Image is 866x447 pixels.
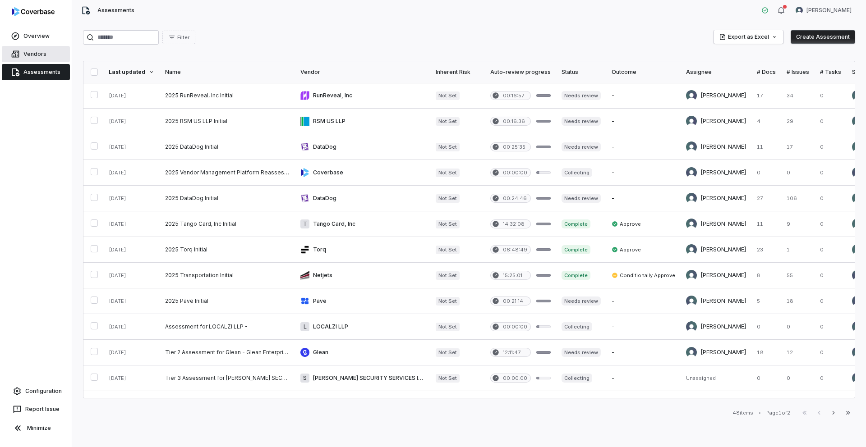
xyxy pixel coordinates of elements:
img: Sayantan Bhattacherjee avatar [686,270,697,281]
img: Nic SvcAcct avatar [852,373,863,383]
img: Sayantan Bhattacherjee avatar [852,193,863,204]
img: Sayantan Bhattacherjee avatar [686,141,697,152]
td: - [606,391,681,417]
div: Vendor [300,68,425,76]
td: - [606,83,681,109]
img: logo-D7KZi-bG.svg [12,7,55,16]
img: Tomo Majima avatar [852,270,863,281]
img: Adeola Ajiginni avatar [686,321,697,332]
div: Last updated [109,68,154,76]
td: - [606,134,681,160]
button: Create Assessment [791,30,855,44]
td: - [606,160,681,186]
div: Inherent Risk [436,68,479,76]
img: Samuel Folarin avatar [686,90,697,101]
td: - [606,109,681,134]
button: Filter [162,31,195,44]
span: [PERSON_NAME] [806,7,852,14]
a: Assessments [2,64,70,80]
img: Sayantan Bhattacherjee avatar [852,244,863,255]
img: Nic SvcAcct avatar [852,347,863,358]
a: Configuration [4,383,68,399]
button: Report Issue [4,401,68,417]
div: Page 1 of 2 [766,410,790,416]
div: Name [165,68,290,76]
img: Samuel Folarin avatar [852,116,863,127]
img: Adeola Ajiginni avatar [852,296,863,306]
div: Assignee [686,68,746,76]
button: Minimize [4,419,68,437]
img: Samuel Folarin avatar [686,116,697,127]
span: Filter [177,34,189,41]
div: # Docs [757,68,776,76]
img: Adeola Ajiginni avatar [686,296,697,306]
td: - [606,340,681,365]
span: Report Issue [25,406,60,413]
td: - [606,288,681,314]
span: Minimize [27,424,51,432]
img: Sayantan Bhattacherjee avatar [686,244,697,255]
td: - [606,365,681,391]
td: - [606,314,681,340]
img: Sayantan Bhattacherjee avatar [686,193,697,204]
span: Assessments [23,68,60,76]
img: Tomo Majima avatar [852,167,863,178]
img: Sayantan Bhattacherjee avatar [852,141,863,152]
span: Configuration [25,388,62,395]
span: Assessments [97,7,134,14]
img: Sayantan Bhattacherjee avatar [686,219,697,229]
div: # Issues [787,68,809,76]
img: Tomo Majima avatar [686,167,697,178]
img: Sayantan Bhattacherjee avatar [686,347,697,358]
a: Vendors [2,46,70,62]
div: Auto-review progress [490,68,551,76]
a: Overview [2,28,70,44]
img: Samuel Folarin avatar [852,90,863,101]
div: # Tasks [820,68,841,76]
img: Samuel Folarin avatar [796,7,803,14]
div: • [759,410,761,416]
div: Status [562,68,601,76]
img: Nic SvcAcct avatar [852,321,863,332]
span: Overview [23,32,50,40]
div: Outcome [612,68,675,76]
button: Samuel Folarin avatar[PERSON_NAME] [790,4,857,17]
td: - [606,186,681,211]
button: Export as Excel [714,30,783,44]
span: Vendors [23,50,46,58]
div: 48 items [732,410,753,416]
img: Sayantan Bhattacherjee avatar [852,219,863,229]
